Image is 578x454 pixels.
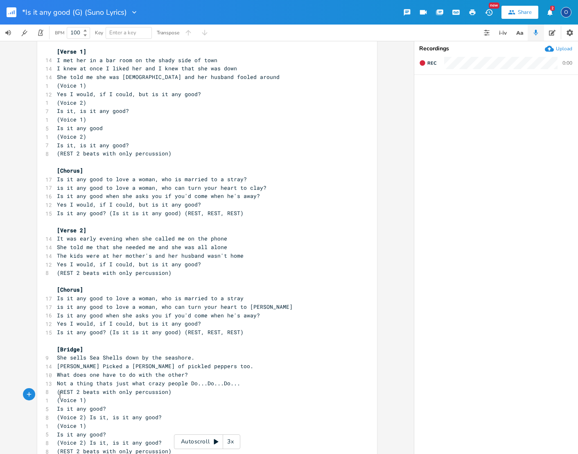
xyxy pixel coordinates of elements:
[57,90,201,98] span: Yes I would, if I could, but is it any good?
[501,6,538,19] button: Share
[57,107,129,115] span: Is it, is it any good?
[57,439,162,446] span: (Voice 2) Is it, is it any good?
[109,29,136,36] span: Enter a key
[57,227,86,234] span: [Verse 2]
[57,73,280,81] span: She told me she was [DEMOGRAPHIC_DATA] and her husband fooled around
[57,56,217,64] span: I met her in a bar room on the shady side of town
[542,5,558,20] button: 2
[561,7,571,18] div: Old Kountry
[545,44,572,53] button: Upload
[55,31,64,35] div: BPM
[562,61,572,65] div: 0:00
[57,133,86,140] span: (Voice 2)
[223,434,238,449] div: 3x
[57,99,86,106] span: (Voice 2)
[57,124,103,132] span: Is it any good
[489,2,499,9] div: New
[57,328,244,336] span: Is it any good? (Is it is it any good) (REST, REST, REST)
[57,320,201,327] span: Yes I would, if I could, but is it any good?
[416,56,440,70] button: Rec
[57,414,162,421] span: (Voice 2) Is it, is it any good?
[57,346,83,353] span: [Bridge]
[57,175,247,183] span: Is it any good to love a woman, who is married to a stray?
[57,303,293,310] span: is it any good to love a woman, who can turn your heart to [PERSON_NAME]
[57,261,201,268] span: Yes I would, if I could, but is it any good?
[174,434,240,449] div: Autoscroll
[57,82,86,89] span: (Voice 1)
[157,30,179,35] div: Transpose
[57,201,201,208] span: Yes I would, if I could, but is it any good?
[57,150,172,157] span: (REST 2 beats with only percussion)
[57,142,129,149] span: Is it, is it any good?
[57,431,106,438] span: Is it any good?
[57,294,244,302] span: Is it any good to love a woman, who is married to a stray
[57,48,86,55] span: [Verse 1]
[57,209,244,217] span: Is it any good? (Is it is it any good) (REST, REST, REST)
[95,30,103,35] div: Key
[518,9,532,16] div: Share
[57,422,86,429] span: (Voice 1)
[57,312,260,319] span: Is it any good when she asks you if you'd come when he's away?
[57,396,86,404] span: (Voice 1)
[556,45,572,52] div: Upload
[57,235,227,242] span: It was early evening when she called me on the phone
[57,286,83,293] span: [Chorus]
[57,405,106,412] span: Is it any good?
[57,388,172,396] span: (REST 2 beats with only percussion)
[57,362,253,370] span: [PERSON_NAME] Picked a [PERSON_NAME] of pickled peppers too.
[57,184,266,191] span: is it any good to love a woman, who can turn your heart to clay?
[57,371,188,378] span: What does one have to do with the other?
[57,116,86,123] span: (Voice 1)
[427,60,436,66] span: Rec
[57,243,227,251] span: She told me that she needed me and she was all alone
[57,269,172,276] span: (REST 2 beats with only percussion)
[57,380,240,387] span: Not a thing thats just what crazy people Do...Do...Do...
[481,5,497,20] button: New
[57,252,244,259] span: The kids were at her mother's and her husband wasn't home
[57,354,194,361] span: She sells Sea Shells down by the seashore.
[419,46,573,52] div: Recordings
[57,192,260,200] span: Is it any good when she asks you if you'd come when he's away?
[57,65,237,72] span: I knew at once I liked her and I knew that she was down
[22,9,127,16] span: *Is it any good (G) (Suno Lyrics)
[550,6,555,11] div: 2
[561,3,571,22] button: O
[57,167,83,174] span: [Chorus]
